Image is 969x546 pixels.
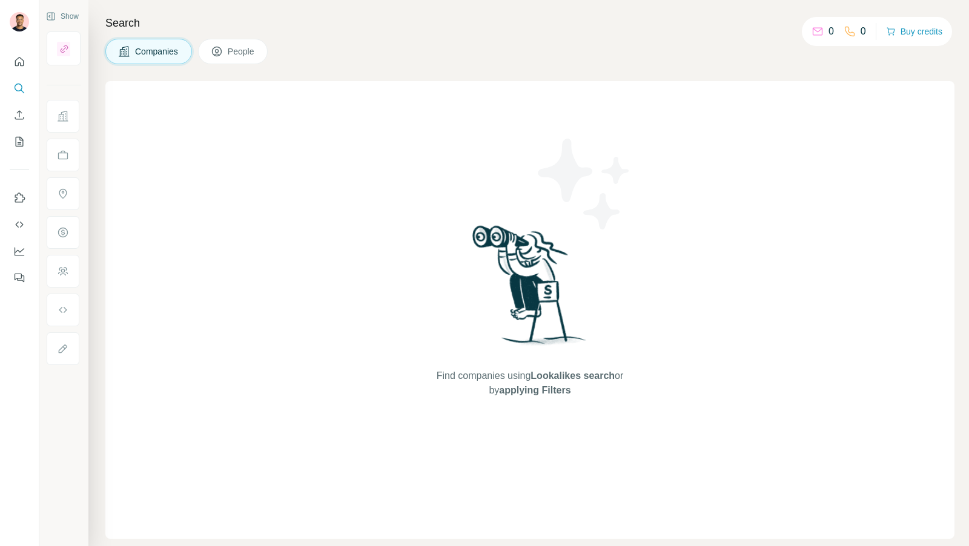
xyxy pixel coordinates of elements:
button: Buy credits [886,23,942,40]
button: Show [38,7,87,25]
span: Companies [135,45,179,58]
button: My lists [10,131,29,153]
button: Use Surfe on LinkedIn [10,187,29,209]
img: Surfe Illustration - Stars [530,130,639,238]
button: Quick start [10,51,29,73]
img: Surfe Illustration - Woman searching with binoculars [467,222,593,357]
button: Use Surfe API [10,214,29,235]
span: Lookalikes search [531,370,615,381]
span: People [228,45,256,58]
span: applying Filters [499,385,570,395]
p: 0 [861,24,866,39]
button: Enrich CSV [10,104,29,126]
span: Find companies using or by [433,369,627,398]
p: 0 [828,24,834,39]
img: Avatar [10,12,29,31]
h4: Search [105,15,954,31]
button: Search [10,77,29,99]
button: Dashboard [10,240,29,262]
button: Feedback [10,267,29,289]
